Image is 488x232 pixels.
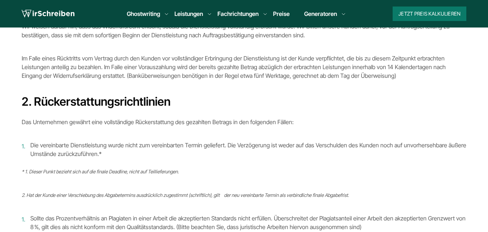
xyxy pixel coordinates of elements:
[273,10,290,17] a: Preise
[22,8,74,19] img: logo wirschreiben
[217,9,259,18] a: Fachrichtungen
[22,169,179,174] span: * 1. Dieser Punkt bezieht sich auf die finale Deadline, nicht auf Teillieferungen.
[174,9,203,18] a: Leistungen
[30,142,466,157] span: Die vereinbarte Dienstleistung wurde nicht zum vereinbarten Termin geliefert. Die Verzögerung ist...
[22,23,450,39] span: Wir weisen darauf hin, dass das Widerrufsrecht erlischt, sobald die Dienstleistung vollständig er...
[22,192,349,198] span: 2. Hat der Kunde einer Verschiebung des Abgabetermins ausdrücklich zugestimmt (schriftlich), gilt...
[22,118,294,126] span: Das Unternehmen gewährt eine vollständige Rückerstattung des gezahlten Betrags in den folgenden F...
[30,215,466,231] span: Sollte das Prozentverhältnis an Plagiaten in einer Arbeit die akzeptierten Standards nicht erfüll...
[22,55,446,79] span: Im Falle eines Rücktritts vom Vertrag durch den Kunden vor vollständiger Erbringung der Dienstlei...
[124,72,396,79] span: . (Banküberweisungen benötigen in der Regel etwa fünf Werktage, gerechnet ab dem Tag der Überweis...
[127,9,160,18] a: Ghostwriting
[22,94,170,109] b: 2. Rückerstattungsrichtlinien
[304,9,337,18] a: Generatoren
[393,7,466,21] button: Jetzt Preis kalkulieren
